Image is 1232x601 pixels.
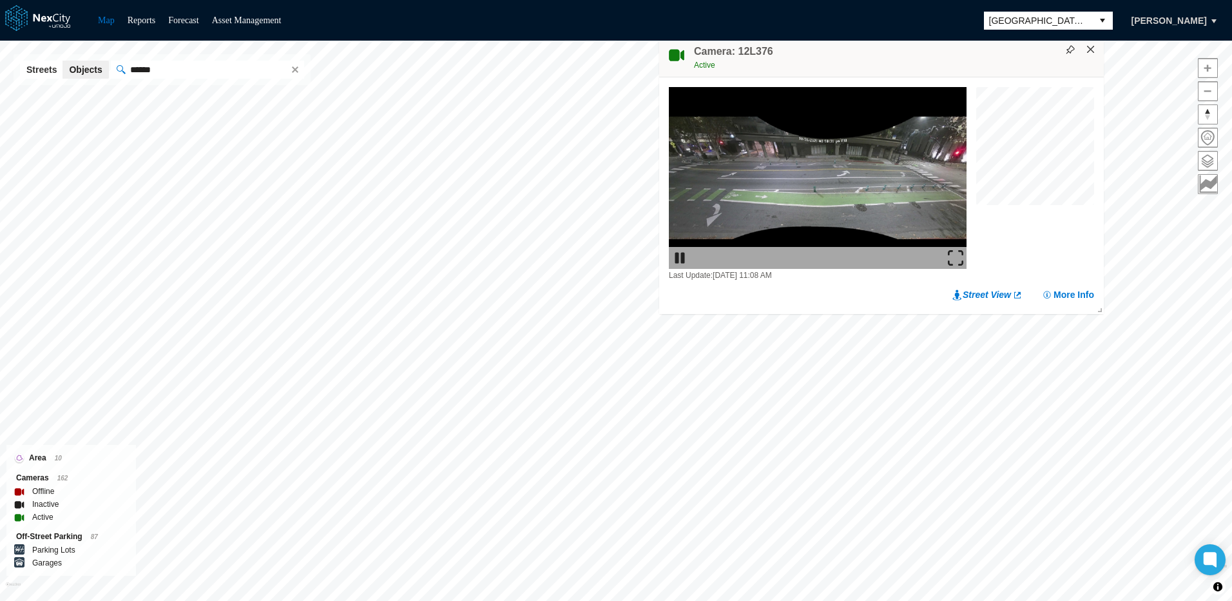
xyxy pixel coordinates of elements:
a: Street View [952,288,1023,301]
button: Zoom out [1198,81,1218,101]
a: Forecast [168,15,198,25]
span: Zoom in [1198,59,1217,77]
button: [PERSON_NAME] [1118,10,1220,32]
span: Objects [69,63,102,76]
button: Close popup [1085,44,1097,55]
span: Street View [963,288,1011,301]
a: Mapbox homepage [6,582,21,597]
button: Objects [63,61,108,79]
img: play [672,250,688,266]
label: Inactive [32,498,59,511]
button: Streets [20,61,63,79]
button: Zoom in [1198,58,1218,78]
img: video [669,87,967,269]
a: Asset Management [212,15,282,25]
img: svg%3e [1066,45,1075,54]
div: Off-Street Parking [16,530,126,544]
span: Reset bearing to north [1198,105,1217,124]
span: 10 [55,455,62,462]
button: Layers management [1198,151,1218,171]
span: 162 [57,475,68,482]
button: Home [1198,128,1218,148]
label: Parking Lots [32,544,75,557]
span: Toggle attribution [1214,580,1222,594]
div: Last Update: [DATE] 11:08 AM [669,269,967,282]
span: More Info [1054,288,1094,301]
button: Reset bearing to north [1198,104,1218,124]
span: 87 [91,533,98,540]
span: Zoom out [1198,82,1217,101]
span: clear [286,61,304,79]
a: Reports [128,15,156,25]
label: Garages [32,557,62,569]
span: Streets [26,63,57,76]
div: Area [16,451,126,465]
img: expand [948,250,963,266]
button: select [1092,12,1113,30]
span: Active [694,61,715,70]
span: [PERSON_NAME] [1131,14,1207,27]
label: Active [32,511,53,524]
button: More Info [1042,288,1094,301]
label: Offline [32,485,54,498]
h4: Camera: 12L376 [694,44,773,59]
span: [GEOGRAPHIC_DATA][PERSON_NAME] [989,14,1087,27]
button: Toggle attribution [1210,579,1226,595]
a: Map [98,15,115,25]
button: Key metrics [1198,174,1218,194]
div: Cameras [16,471,126,485]
canvas: Map [976,87,1101,212]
